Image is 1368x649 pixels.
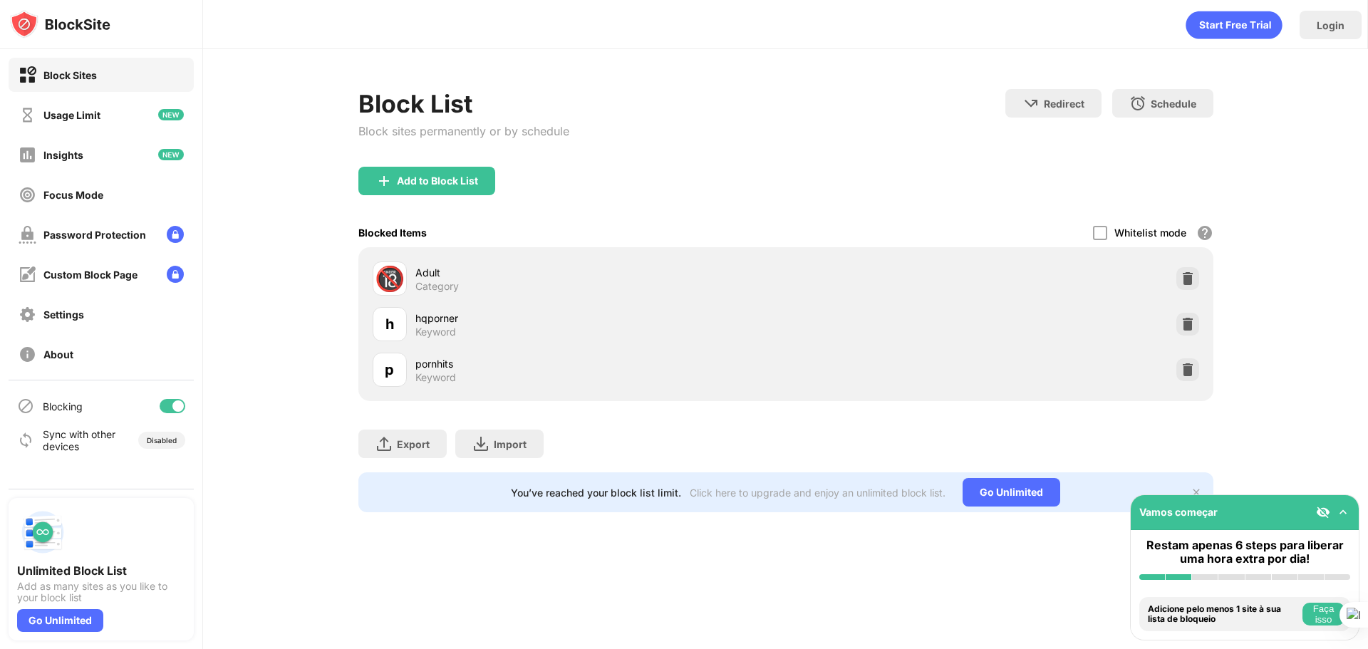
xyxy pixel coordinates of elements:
div: p [385,359,394,380]
div: Usage Limit [43,109,100,121]
div: pornhits [415,356,786,371]
div: Click here to upgrade and enjoy an unlimited block list. [690,487,945,499]
div: Settings [43,308,84,321]
img: time-usage-off.svg [19,106,36,124]
div: Vamos começar [1139,506,1218,518]
img: insights-off.svg [19,146,36,164]
img: logo-blocksite.svg [10,10,110,38]
div: animation [1186,11,1282,39]
img: blocking-icon.svg [17,398,34,415]
button: Faça isso [1302,603,1344,625]
img: settings-off.svg [19,306,36,323]
div: Category [415,280,459,293]
div: Keyword [415,371,456,384]
div: Add to Block List [397,175,478,187]
div: Go Unlimited [963,478,1060,507]
div: About [43,348,73,360]
img: customize-block-page-off.svg [19,266,36,284]
div: Custom Block Page [43,269,138,281]
img: push-block-list.svg [17,507,68,558]
div: You’ve reached your block list limit. [511,487,681,499]
div: h [385,313,394,335]
div: Login [1317,19,1344,31]
img: focus-off.svg [19,186,36,204]
div: Focus Mode [43,189,103,201]
img: lock-menu.svg [167,266,184,283]
div: Schedule [1151,98,1196,110]
div: Blocking [43,400,83,412]
img: new-icon.svg [158,149,184,160]
div: Block Sites [43,69,97,81]
img: omni-setup-toggle.svg [1336,505,1350,519]
img: lock-menu.svg [167,226,184,243]
div: Sync with other devices [43,428,116,452]
div: Keyword [415,326,456,338]
div: hqporner [415,311,786,326]
img: eye-not-visible.svg [1316,505,1330,519]
div: Go Unlimited [17,609,103,632]
div: Whitelist mode [1114,227,1186,239]
div: Export [397,438,430,450]
div: Password Protection [43,229,146,241]
img: block-on.svg [19,66,36,84]
div: Add as many sites as you like to your block list [17,581,185,603]
div: Unlimited Block List [17,564,185,578]
div: Import [494,438,527,450]
div: Block List [358,89,569,118]
img: new-icon.svg [158,109,184,120]
img: password-protection-off.svg [19,226,36,244]
div: Insights [43,149,83,161]
div: Redirect [1044,98,1084,110]
img: sync-icon.svg [17,432,34,449]
div: Block sites permanently or by schedule [358,124,569,138]
img: about-off.svg [19,346,36,363]
div: Disabled [147,436,177,445]
div: Blocked Items [358,227,427,239]
div: Restam apenas 6 steps para liberar uma hora extra por dia! [1139,539,1350,566]
div: Adicione pelo menos 1 site à sua lista de bloqueio [1148,604,1299,625]
img: x-button.svg [1191,487,1202,498]
div: 🔞 [375,264,405,294]
div: Adult [415,265,786,280]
